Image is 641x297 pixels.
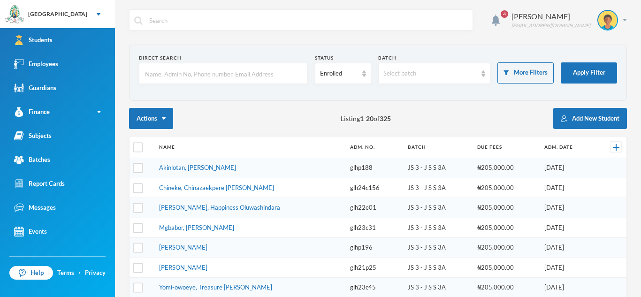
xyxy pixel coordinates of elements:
[9,266,53,280] a: Help
[345,198,403,218] td: glh22e01
[511,11,590,22] div: [PERSON_NAME]
[540,137,595,158] th: Adm. Date
[14,83,56,93] div: Guardians
[540,218,595,238] td: [DATE]
[148,10,468,31] input: Search
[380,114,391,122] b: 325
[14,203,56,213] div: Messages
[14,179,65,189] div: Report Cards
[345,218,403,238] td: glh23c31
[473,178,540,198] td: ₦205,000.00
[403,137,473,158] th: Batch
[14,131,52,141] div: Subjects
[345,238,403,258] td: glhp196
[159,283,272,291] a: Yomi-owoeye, Treasure [PERSON_NAME]
[14,227,47,236] div: Events
[540,238,595,258] td: [DATE]
[403,218,473,238] td: JS 3 - J S S 3A
[473,238,540,258] td: ₦205,000.00
[129,108,173,129] button: Actions
[561,62,617,84] button: Apply Filter
[154,137,345,158] th: Name
[473,258,540,278] td: ₦205,000.00
[315,54,371,61] div: Status
[540,258,595,278] td: [DATE]
[85,268,106,278] a: Privacy
[139,54,308,61] div: Direct Search
[134,16,143,25] img: search
[540,178,595,198] td: [DATE]
[57,268,74,278] a: Terms
[28,10,87,18] div: [GEOGRAPHIC_DATA]
[345,178,403,198] td: glh24c156
[320,69,358,78] div: Enrolled
[159,224,234,231] a: Mgbabor, [PERSON_NAME]
[14,155,50,165] div: Batches
[159,204,280,211] a: [PERSON_NAME], Happiness Oluwashindara
[159,244,207,251] a: [PERSON_NAME]
[473,137,540,158] th: Due Fees
[598,11,617,30] img: STUDENT
[403,198,473,218] td: JS 3 - J S S 3A
[613,144,619,151] img: +
[159,164,236,171] a: Akinlotan, [PERSON_NAME]
[360,114,364,122] b: 1
[5,5,24,24] img: logo
[473,198,540,218] td: ₦205,000.00
[144,63,303,84] input: Name, Admin No, Phone number, Email Address
[403,158,473,178] td: JS 3 - J S S 3A
[79,268,81,278] div: ·
[473,158,540,178] td: ₦205,000.00
[345,158,403,178] td: glhp188
[345,258,403,278] td: glh21p25
[403,258,473,278] td: JS 3 - J S S 3A
[383,69,477,78] div: Select batch
[159,184,274,191] a: Chineke, Chinazaekpere [PERSON_NAME]
[341,114,391,123] span: Listing - of
[497,62,554,84] button: More Filters
[159,264,207,271] a: [PERSON_NAME]
[14,59,58,69] div: Employees
[553,108,627,129] button: Add New Student
[540,198,595,218] td: [DATE]
[473,218,540,238] td: ₦205,000.00
[403,178,473,198] td: JS 3 - J S S 3A
[366,114,374,122] b: 20
[14,107,50,117] div: Finance
[403,238,473,258] td: JS 3 - J S S 3A
[14,35,53,45] div: Students
[540,158,595,178] td: [DATE]
[345,137,403,158] th: Adm. No.
[378,54,491,61] div: Batch
[501,10,508,18] span: 4
[511,22,590,29] div: [EMAIL_ADDRESS][DOMAIN_NAME]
